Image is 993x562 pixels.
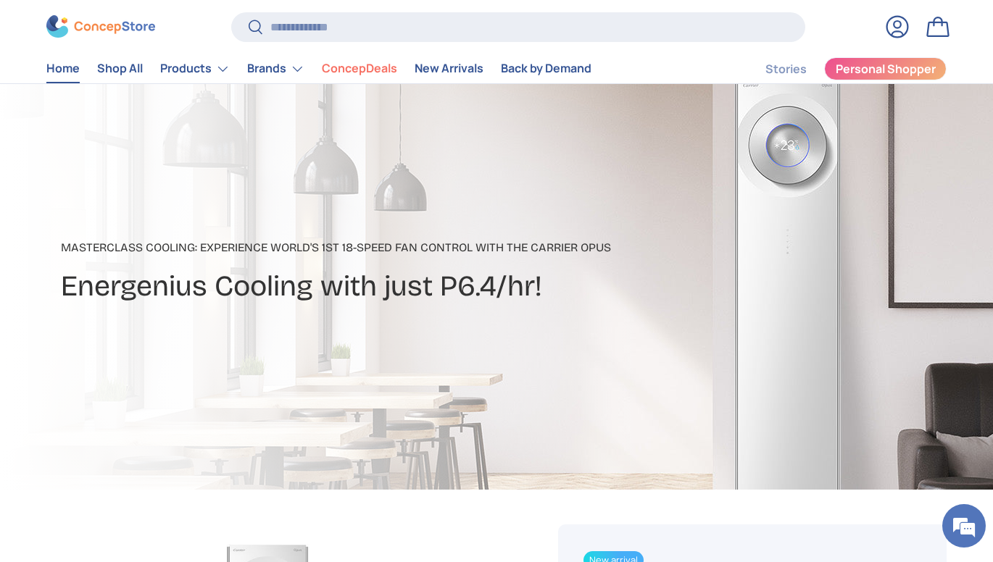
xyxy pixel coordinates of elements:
a: ConcepDeals [322,55,397,83]
a: Home [46,55,80,83]
p: Masterclass Cooling: Experience World's 1st 18-speed fan control with the Carrier Opus​ [61,239,611,256]
a: Personal Shopper [824,57,947,80]
div: Chat with us now [75,81,244,100]
h2: Energenius Cooling with just P6.4/hr! [61,268,611,306]
div: Minimize live chat window [238,7,273,42]
a: Back by Demand [501,55,591,83]
a: Shop All [97,55,143,83]
img: ConcepStore [46,16,155,38]
a: Stories [765,55,807,83]
span: We're online! [84,183,200,329]
span: Personal Shopper [836,64,936,75]
summary: Products [151,54,238,83]
nav: Primary [46,54,591,83]
a: New Arrivals [415,55,483,83]
summary: Brands [238,54,313,83]
textarea: Type your message and hit 'Enter' [7,395,276,446]
nav: Secondary [731,54,947,83]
